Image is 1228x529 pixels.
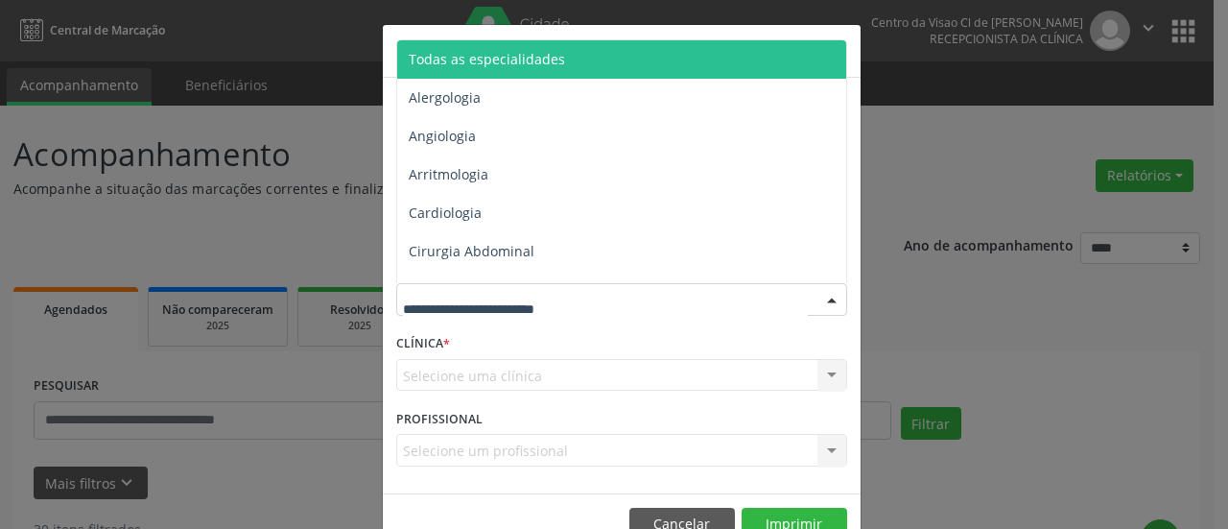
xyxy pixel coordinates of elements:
label: PROFISSIONAL [396,404,483,434]
span: Cirurgia Abdominal [409,242,534,260]
span: Cardiologia [409,204,482,222]
span: Arritmologia [409,165,488,183]
span: Alergologia [409,88,481,107]
span: Cirurgia Bariatrica [409,280,527,299]
span: Todas as especialidades [409,50,565,68]
button: Close [822,25,861,72]
span: Angiologia [409,127,476,145]
h5: Relatório de agendamentos [396,38,616,63]
label: CLÍNICA [396,329,450,359]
